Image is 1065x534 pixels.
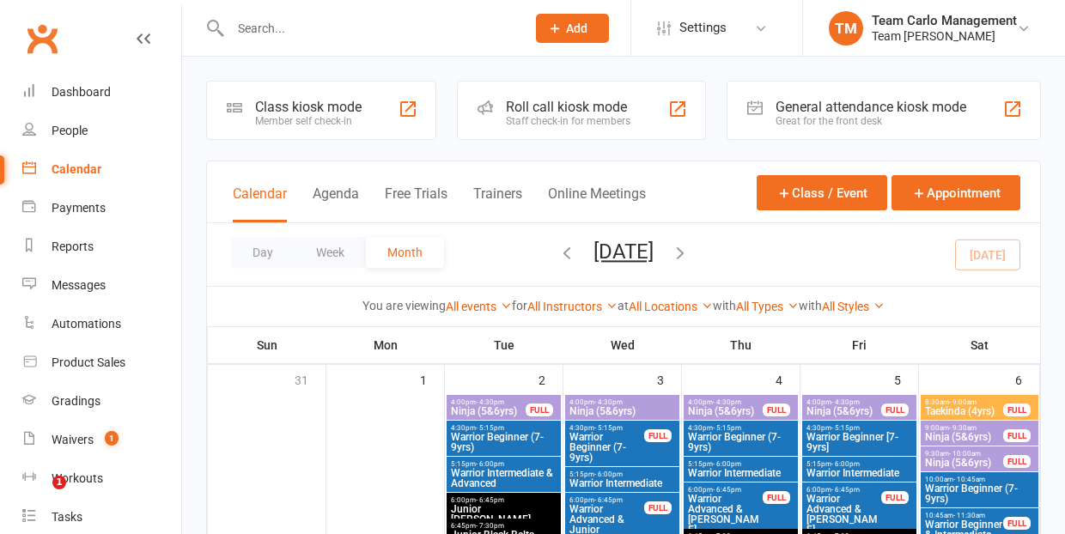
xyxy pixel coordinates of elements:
[476,460,504,468] span: - 6:00pm
[892,175,1020,210] button: Appointment
[924,398,1004,406] span: 8:30am
[949,424,977,432] span: - 9:30am
[527,300,618,313] a: All Instructors
[831,424,860,432] span: - 5:15pm
[225,16,514,40] input: Search...
[593,240,654,264] button: [DATE]
[255,115,362,127] div: Member self check-in
[776,365,800,393] div: 4
[679,9,727,47] span: Settings
[644,429,672,442] div: FULL
[52,162,101,176] div: Calendar
[506,115,630,127] div: Staff check-in for members
[450,424,557,432] span: 4:30pm
[687,460,794,468] span: 5:15pm
[446,300,512,313] a: All events
[806,398,882,406] span: 4:00pm
[450,468,557,488] span: Warrior Intermediate & Advanced
[713,299,736,313] strong: with
[52,471,103,485] div: Workouts
[953,476,985,483] span: - 10:45am
[22,189,181,228] a: Payments
[52,201,106,215] div: Payments
[629,300,713,313] a: All Locations
[22,459,181,498] a: Workouts
[924,406,1004,416] span: Taekinda (4yrs)
[806,468,913,478] span: Warrior Intermediate
[52,355,125,369] div: Product Sales
[806,406,882,416] span: Ninja (5&6yrs)
[22,73,181,112] a: Dashboard
[22,343,181,382] a: Product Sales
[763,404,790,416] div: FULL
[799,299,822,313] strong: with
[295,365,326,393] div: 31
[506,99,630,115] div: Roll call kiosk mode
[806,460,913,468] span: 5:15pm
[953,512,985,519] span: - 11:30am
[644,501,672,514] div: FULL
[831,460,860,468] span: - 6:00pm
[52,240,94,253] div: Reports
[22,266,181,305] a: Messages
[682,327,800,363] th: Thu
[450,522,557,530] span: 6:45pm
[22,228,181,266] a: Reports
[1003,455,1031,468] div: FULL
[881,404,909,416] div: FULL
[881,491,909,504] div: FULL
[687,406,764,416] span: Ninja (5&6yrs)
[536,14,609,43] button: Add
[713,486,741,494] span: - 6:45pm
[22,112,181,150] a: People
[385,185,447,222] button: Free Trials
[594,424,623,432] span: - 5:15pm
[52,510,82,524] div: Tasks
[594,398,623,406] span: - 4:30pm
[52,278,106,292] div: Messages
[366,237,444,268] button: Month
[687,432,794,452] span: Warrior Beginner (7-9yrs)
[476,522,504,530] span: - 7:30pm
[450,432,557,452] span: Warrior Beginner (7-9yrs)
[1015,365,1039,393] div: 6
[657,365,681,393] div: 3
[687,468,794,478] span: Warrior Intermediate
[548,185,646,222] button: Online Meetings
[52,124,88,137] div: People
[924,432,1004,442] span: Ninja (5&6yrs)
[924,424,1004,432] span: 9:00am
[736,300,799,313] a: All Types
[924,483,1035,504] span: Warrior Beginner (7-9yrs)
[473,185,522,222] button: Trainers
[450,406,526,416] span: Ninja (5&6yrs)
[295,237,366,268] button: Week
[566,21,587,35] span: Add
[776,115,966,127] div: Great for the front desk
[208,327,326,363] th: Sun
[618,299,629,313] strong: at
[420,365,444,393] div: 1
[831,398,860,406] span: - 4:30pm
[255,99,362,115] div: Class kiosk mode
[594,470,623,478] span: - 6:00pm
[924,458,1004,468] span: Ninja (5&6yrs)
[924,476,1035,483] span: 10:00am
[52,476,66,489] span: 1
[569,398,676,406] span: 4:00pm
[687,486,764,494] span: 6:00pm
[924,512,1004,519] span: 10:45am
[1003,517,1031,530] div: FULL
[569,424,645,432] span: 4:30pm
[445,327,563,363] th: Tue
[569,470,676,478] span: 5:15pm
[806,432,913,452] span: Warrior Beginner [7-9yrs]
[539,365,563,393] div: 2
[233,185,287,222] button: Calendar
[21,17,64,60] a: Clubworx
[52,317,121,331] div: Automations
[526,404,553,416] div: FULL
[22,382,181,421] a: Gradings
[919,327,1040,363] th: Sat
[713,398,741,406] span: - 4:30pm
